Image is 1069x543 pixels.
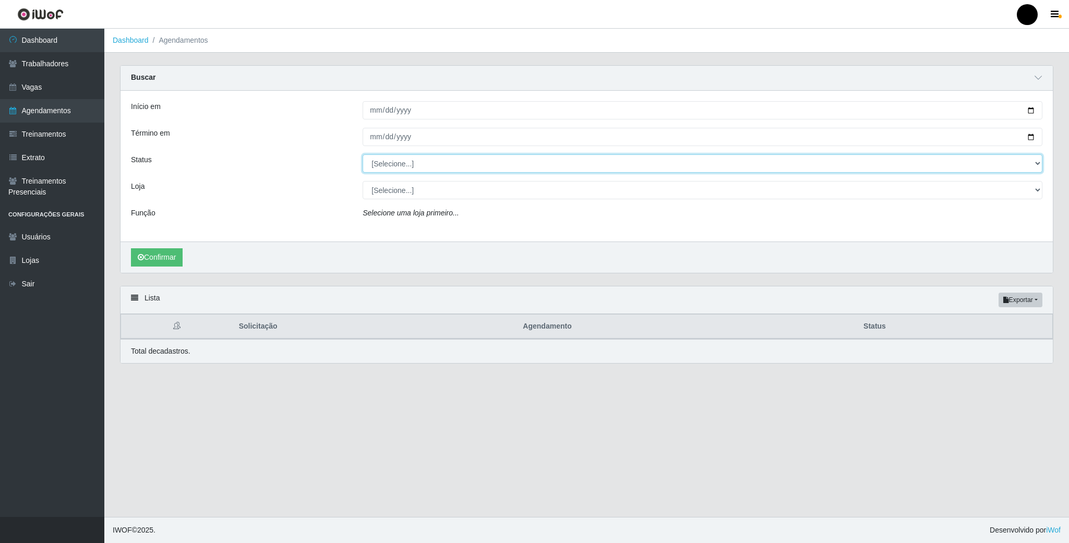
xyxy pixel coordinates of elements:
th: Agendamento [517,315,857,339]
span: IWOF [113,526,132,534]
label: Status [131,154,152,165]
i: Selecione uma loja primeiro... [363,209,459,217]
span: © 2025 . [113,525,155,536]
a: Dashboard [113,36,149,44]
input: 00/00/0000 [363,128,1042,146]
button: Confirmar [131,248,183,267]
th: Status [857,315,1052,339]
label: Função [131,208,155,219]
nav: breadcrumb [104,29,1069,53]
p: Total de cadastros. [131,346,190,357]
button: Exportar [999,293,1042,307]
img: CoreUI Logo [17,8,64,21]
div: Lista [121,286,1053,314]
label: Início em [131,101,161,112]
strong: Buscar [131,73,155,81]
label: Término em [131,128,170,139]
label: Loja [131,181,145,192]
a: iWof [1046,526,1061,534]
span: Desenvolvido por [990,525,1061,536]
th: Solicitação [233,315,517,339]
li: Agendamentos [149,35,208,46]
input: 00/00/0000 [363,101,1042,119]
